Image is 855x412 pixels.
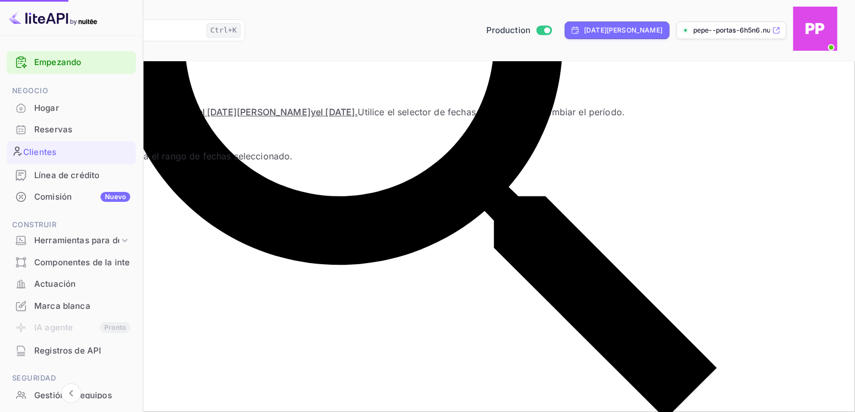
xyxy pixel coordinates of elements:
font: Nuevo [105,192,126,201]
a: Componentes de la interfaz de usuario [7,252,136,272]
font: Actuación [34,279,76,289]
div: Empezando [7,51,136,74]
font: [DATE][PERSON_NAME] [584,26,662,34]
font: Marca blanca [34,301,91,311]
div: Herramientas para desarrolladores [7,231,136,250]
div: ComisiónNuevo [7,186,136,208]
div: Reservas [7,119,136,141]
font: Herramientas para desarrolladores [34,235,177,245]
div: Clientes [7,141,136,164]
font: Registros de API [34,345,101,356]
img: Logotipo de LiteAPI [9,9,97,26]
div: Marca blanca [7,296,136,317]
font: Reservas [34,124,72,135]
font: Negocio [12,86,49,95]
a: Reservas [7,119,136,140]
span: Production [486,24,531,37]
div: Hogar [7,98,136,119]
font: Construir [12,220,57,229]
button: Contraer navegación [61,383,81,403]
a: ComisiónNuevo [7,186,136,207]
font: Ctrl+K [210,26,237,34]
font: Hogar [34,103,59,113]
a: Línea de crédito [7,165,136,185]
div: Registros de API [7,340,136,362]
a: Hogar [7,98,136,118]
font: No se encontraron clientes para el rango de fechas seleccionado. [13,151,293,162]
font: Componentes de la interfaz de usuario [34,257,192,267]
font: Línea de crédito [34,170,99,180]
div: Gestión de equipos [7,385,136,406]
a: Empezando [34,56,130,69]
div: Actuación [7,274,136,295]
font: pepe--portas-6h5n6.nui... [693,26,779,34]
a: Clientes [7,141,136,163]
div: Componentes de la interfaz de usuario [7,252,136,274]
font: Comisión [34,191,72,202]
font: Seguridad [12,373,56,382]
font: Empezando [34,57,81,67]
font: Gestión de equipos [34,390,112,400]
a: Gestión de equipos [7,385,136,405]
a: Registros de API [7,340,136,361]
font: Clientes [23,147,56,157]
div: Switch to Sandbox mode [482,24,556,37]
a: Marca blanca [7,296,136,316]
div: Línea de crédito [7,165,136,186]
img: Pepe Portas [793,7,837,51]
a: Actuación [7,274,136,294]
